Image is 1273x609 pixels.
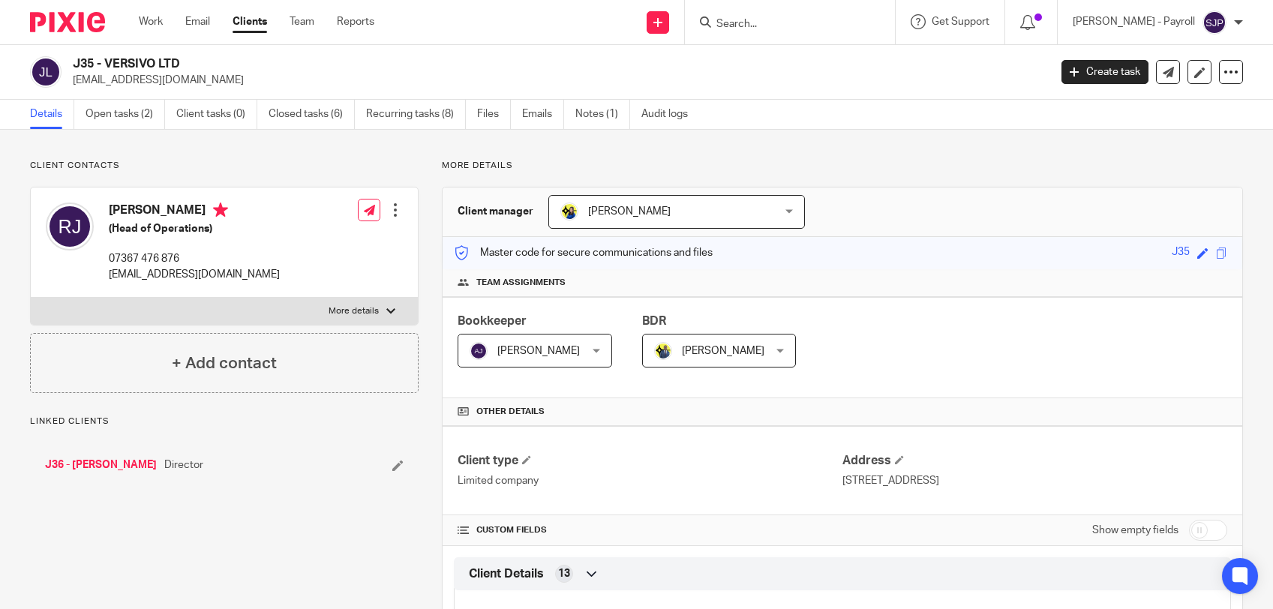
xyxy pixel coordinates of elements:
[575,100,630,129] a: Notes (1)
[109,202,280,221] h4: [PERSON_NAME]
[30,100,74,129] a: Details
[932,16,989,27] span: Get Support
[269,100,355,129] a: Closed tasks (6)
[682,346,764,356] span: [PERSON_NAME]
[290,14,314,29] a: Team
[1202,10,1226,34] img: svg%3E
[46,202,94,250] img: svg%3E
[476,277,566,289] span: Team assignments
[477,100,511,129] a: Files
[1073,14,1195,29] p: [PERSON_NAME] - Payroll
[454,245,713,260] p: Master code for secure communications and files
[329,305,379,317] p: More details
[458,204,533,219] h3: Client manager
[109,251,280,266] p: 07367 476 876
[458,315,527,327] span: Bookkeeper
[176,100,257,129] a: Client tasks (0)
[522,100,564,129] a: Emails
[1092,523,1178,538] label: Show empty fields
[86,100,165,129] a: Open tasks (2)
[842,453,1227,469] h4: Address
[233,14,267,29] a: Clients
[442,160,1243,172] p: More details
[458,453,842,469] h4: Client type
[560,202,578,220] img: Bobo-Starbridge%201.jpg
[109,267,280,282] p: [EMAIL_ADDRESS][DOMAIN_NAME]
[458,524,842,536] h4: CUSTOM FIELDS
[213,202,228,217] i: Primary
[73,56,845,72] h2: J35 - VERSIVO LTD
[366,100,466,129] a: Recurring tasks (8)
[30,415,419,427] p: Linked clients
[469,566,544,582] span: Client Details
[139,14,163,29] a: Work
[185,14,210,29] a: Email
[842,473,1227,488] p: [STREET_ADDRESS]
[30,56,62,88] img: svg%3E
[73,73,1039,88] p: [EMAIL_ADDRESS][DOMAIN_NAME]
[109,221,280,236] h5: (Head of Operations)
[45,457,157,472] a: J36 - [PERSON_NAME]
[470,342,488,360] img: svg%3E
[30,12,105,32] img: Pixie
[172,352,277,375] h4: + Add contact
[476,406,545,418] span: Other details
[642,315,666,327] span: BDR
[164,457,203,472] span: Director
[715,18,850,31] input: Search
[458,473,842,488] p: Limited company
[337,14,374,29] a: Reports
[588,206,671,217] span: [PERSON_NAME]
[641,100,699,129] a: Audit logs
[558,566,570,581] span: 13
[1061,60,1148,84] a: Create task
[1172,244,1190,262] div: J35
[30,160,419,172] p: Client contacts
[497,346,580,356] span: [PERSON_NAME]
[654,342,672,360] img: Dennis-Starbridge.jpg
